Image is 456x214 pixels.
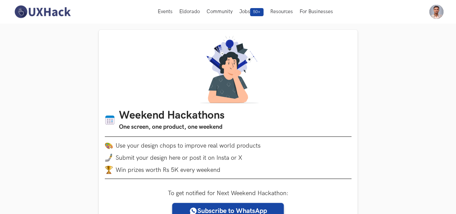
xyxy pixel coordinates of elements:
[105,142,352,150] li: Use your design chops to improve real world products
[12,5,72,19] img: UXHack-logo.png
[250,8,264,16] span: 50+
[105,166,352,174] li: Win prizes worth Rs 5K every weekend
[105,154,113,162] img: mobile-in-hand.png
[116,154,242,161] span: Submit your design here or post it on Insta or X
[196,36,261,103] img: A designer thinking
[168,190,288,197] label: To get notified for Next Weekend Hackathon:
[119,109,224,122] h1: Weekend Hackathons
[105,115,115,125] img: Calendar icon
[429,5,444,19] img: Your profile pic
[105,142,113,150] img: palette.png
[119,122,224,132] h3: One screen, one product, one weekend
[105,166,113,174] img: trophy.png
